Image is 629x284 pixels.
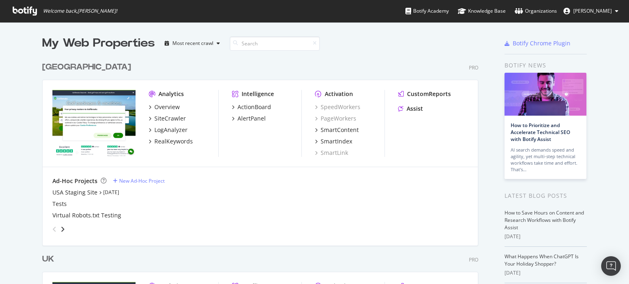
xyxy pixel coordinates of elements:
div: Pro [469,64,478,71]
div: Assist [407,105,423,113]
a: AlertPanel [232,114,266,123]
div: New Ad-Hoc Project [119,177,165,184]
div: SmartIndex [321,137,352,145]
a: SmartContent [315,126,359,134]
a: How to Prioritize and Accelerate Technical SEO with Botify Assist [511,122,570,143]
div: Activation [325,90,353,98]
a: RealKeywords [149,137,193,145]
a: How to Save Hours on Content and Research Workflows with Botify Assist [505,209,584,231]
div: Organizations [515,7,557,15]
a: SpeedWorkers [315,103,360,111]
div: [GEOGRAPHIC_DATA] [42,61,131,73]
div: [DATE] [505,233,587,240]
a: [DATE] [103,189,119,196]
a: SmartIndex [315,137,352,145]
div: Botify news [505,61,587,70]
div: Pro [469,256,478,263]
div: AI search demands speed and agility, yet multi-step technical workflows take time and effort. Tha... [511,147,580,173]
a: SiteCrawler [149,114,186,123]
a: What Happens When ChatGPT Is Your Holiday Shopper? [505,253,579,267]
div: Ad-Hoc Projects [52,177,97,185]
a: New Ad-Hoc Project [113,177,165,184]
div: AlertPanel [238,114,266,123]
a: Tests [52,200,67,208]
span: Welcome back, [PERSON_NAME] ! [43,8,117,14]
a: [GEOGRAPHIC_DATA] [42,61,134,73]
div: My Web Properties [42,35,155,51]
div: Latest Blog Posts [505,191,587,200]
a: Virtual Robots.txt Testing [52,211,121,219]
div: Botify Chrome Plugin [513,39,570,47]
div: UK [42,253,54,265]
a: Botify Chrome Plugin [505,39,570,47]
input: Search [230,36,320,51]
div: Knowledge Base [458,7,506,15]
div: angle-left [49,223,60,236]
button: Most recent crawl [161,37,223,50]
div: [DATE] [505,269,587,277]
div: SiteCrawler [154,114,186,123]
div: Most recent crawl [172,41,213,46]
div: angle-right [60,225,66,233]
div: Overview [154,103,180,111]
img: www.golfbreaks.com/en-us/ [52,90,136,156]
span: Tom Duncombe [573,7,612,14]
div: Intelligence [242,90,274,98]
div: SmartContent [321,126,359,134]
div: ActionBoard [238,103,271,111]
div: LogAnalyzer [154,126,188,134]
a: LogAnalyzer [149,126,188,134]
a: USA Staging Site [52,188,97,197]
a: Overview [149,103,180,111]
a: CustomReports [398,90,451,98]
a: SmartLink [315,149,348,157]
div: Open Intercom Messenger [601,256,621,276]
button: [PERSON_NAME] [557,4,625,18]
a: ActionBoard [232,103,271,111]
a: UK [42,253,57,265]
div: RealKeywords [154,137,193,145]
div: Analytics [158,90,184,98]
div: CustomReports [407,90,451,98]
a: Assist [398,105,423,113]
div: Botify Academy [405,7,449,15]
img: How to Prioritize and Accelerate Technical SEO with Botify Assist [505,73,586,116]
a: PageWorkers [315,114,356,123]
